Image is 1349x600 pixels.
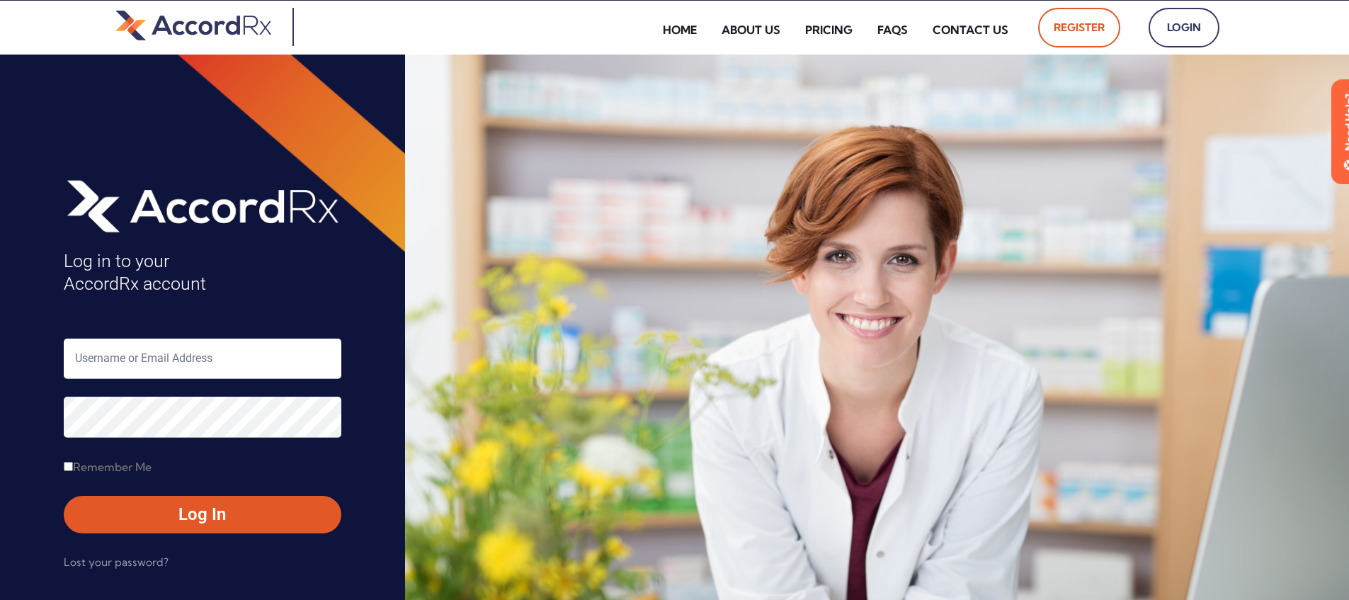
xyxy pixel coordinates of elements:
[795,13,863,46] a: Pricing
[1149,8,1219,47] a: Login
[64,175,341,236] img: AccordRx_logo_header_white
[1164,16,1204,39] span: Login
[922,13,1019,46] a: Contact Us
[64,496,341,533] button: Log In
[867,13,918,46] a: FAQs
[64,551,169,574] a: Lost your password?
[64,250,341,296] h4: Log in to your AccordRx account
[1038,8,1120,47] a: Register
[711,13,791,46] a: About Us
[64,339,341,379] input: Username or Email Address
[64,462,73,471] input: Remember Me
[1054,16,1105,39] span: Register
[652,13,707,46] a: Home
[78,503,327,526] span: Log In
[115,8,271,43] img: default-logo
[64,455,152,478] label: Remember Me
